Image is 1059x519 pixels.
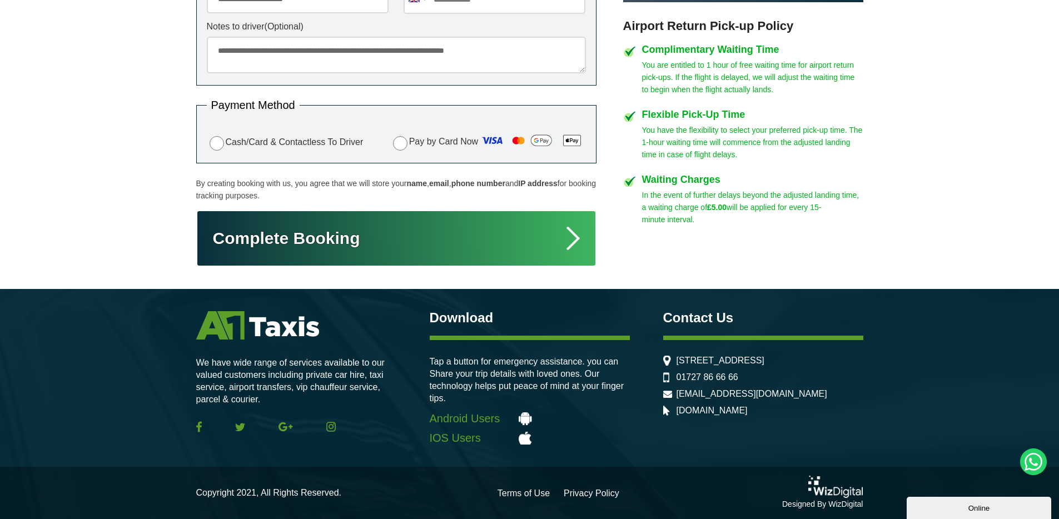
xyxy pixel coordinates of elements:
img: A1 Taxis St Albans [196,311,319,340]
p: We have wide range of services available to our valued customers including private car hire, taxi... [196,357,396,406]
p: Copyright 2021, All Rights Reserved. [196,487,341,499]
input: Pay by Card Now [393,136,407,151]
h3: Contact Us [663,311,863,325]
img: Facebook [196,421,202,432]
p: Designed By WizDigital [782,498,863,510]
strong: IP address [518,179,558,188]
li: [STREET_ADDRESS] [663,356,863,366]
h4: Complimentary Waiting Time [642,44,863,54]
a: 01727 86 66 66 [677,372,738,382]
input: Cash/Card & Contactless To Driver [210,136,224,151]
label: Pay by Card Now [390,132,586,153]
img: Google Plus [279,422,293,432]
strong: email [429,179,449,188]
h4: Flexible Pick-Up Time [642,109,863,119]
p: You have the flexibility to select your preferred pick-up time. The 1-hour waiting time will comm... [642,124,863,161]
a: [EMAIL_ADDRESS][DOMAIN_NAME] [677,389,827,399]
strong: phone number [451,179,505,188]
a: Android Users [430,412,630,425]
img: Wiz Digital [808,476,863,498]
legend: Payment Method [207,99,300,111]
label: Notes to driver [207,22,586,31]
strong: name [406,179,427,188]
button: Complete Booking [196,210,596,267]
label: Cash/Card & Contactless To Driver [207,134,364,151]
img: Instagram [326,422,336,432]
h4: Waiting Charges [642,174,863,184]
span: (Optional) [265,22,304,31]
a: Privacy Policy [564,489,619,498]
p: Tap a button for emergency assistance. you can Share your trip details with loved ones. Our techn... [430,356,630,405]
a: IOS Users [430,432,630,445]
p: In the event of further delays beyond the adjusted landing time, a waiting charge of will be appl... [642,189,863,226]
h3: Download [430,311,630,325]
a: [DOMAIN_NAME] [677,406,748,416]
a: Terms of Use [498,489,550,498]
p: By creating booking with us, you agree that we will store your , , and for booking tracking purpo... [196,177,596,202]
strong: £5.00 [707,203,727,212]
iframe: chat widget [907,495,1053,519]
p: You are entitled to 1 hour of free waiting time for airport return pick-ups. If the flight is del... [642,59,863,96]
h3: Airport Return Pick-up Policy [623,19,863,33]
img: Twitter [235,423,245,431]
